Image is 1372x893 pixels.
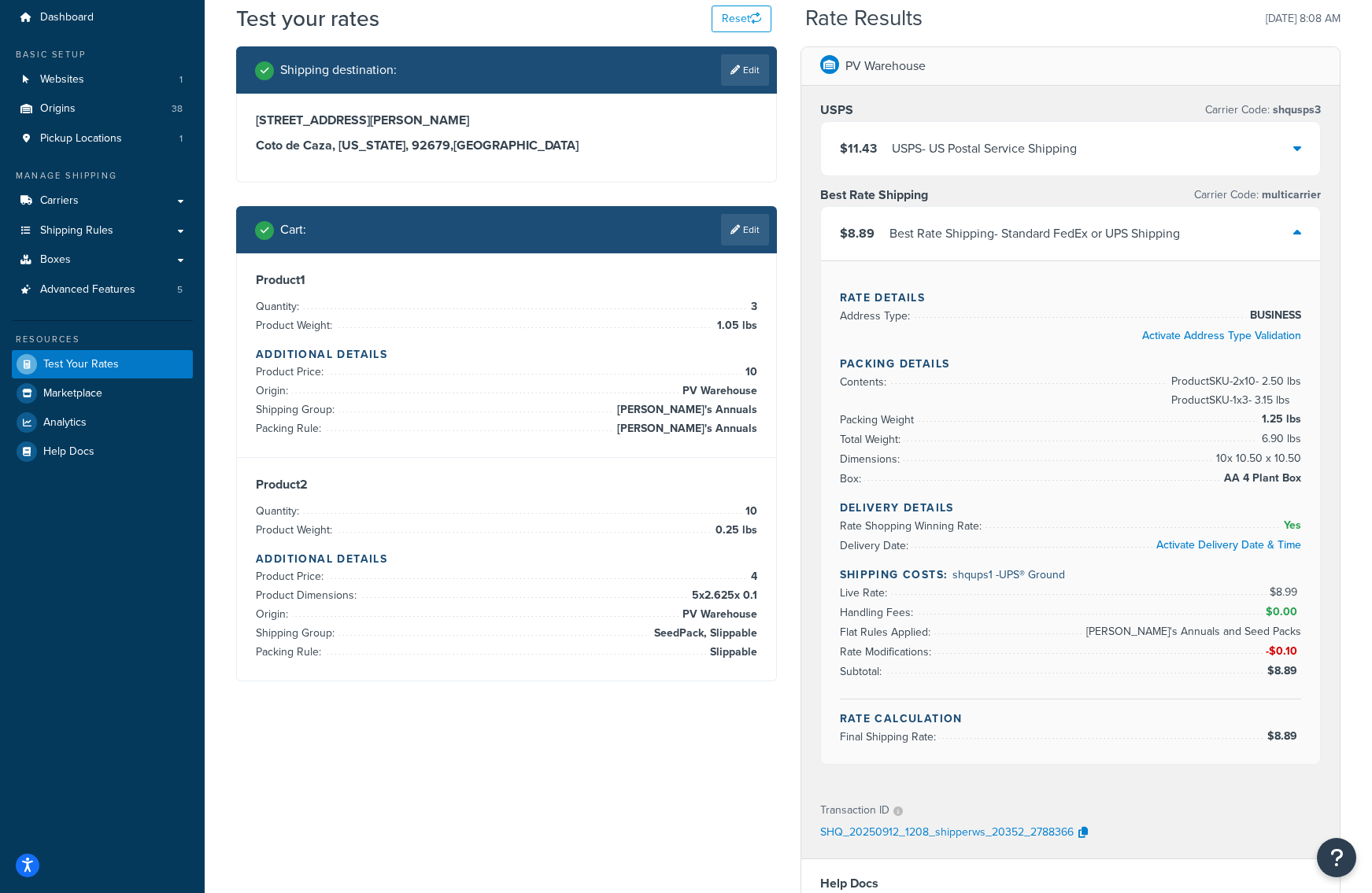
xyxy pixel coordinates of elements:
li: Carriers [12,186,193,216]
span: Origin: [256,606,292,622]
span: shqups1 - UPS® Ground [952,566,1065,583]
span: $11.43 [840,139,877,157]
span: Address Type: [840,308,914,324]
h3: Product 2 [256,477,757,493]
span: 6.90 lbs [1258,430,1301,448]
span: [PERSON_NAME]'s Annuals [613,400,757,419]
span: Slippable [706,643,757,662]
a: Activate Address Type Validation [1142,327,1301,344]
span: Boxes [40,253,71,267]
span: Product Weight: [256,317,336,334]
span: Carriers [40,194,79,208]
a: Test Your Rates [12,350,193,378]
h3: Product 1 [256,272,757,288]
span: $8.89 [1267,662,1301,679]
h4: Shipping Costs: [840,566,1302,583]
p: PV Warehouse [845,55,926,77]
h4: Additional Details [256,346,757,363]
span: $0.00 [1266,603,1301,620]
h4: Additional Details [256,551,757,567]
span: $8.89 [840,224,875,242]
a: Analytics [12,408,193,437]
a: Dashboard [12,3,193,32]
div: USPS - US Postal Service Shipping [892,138,1077,160]
span: 10 x 10.50 x 10.50 [1212,449,1301,468]
span: Analytics [43,416,87,430]
h2: Cart : [280,223,306,237]
span: [PERSON_NAME]'s Annuals and Seed Packs [1082,622,1301,641]
span: Box: [840,470,865,487]
span: Product Price: [256,363,327,380]
span: Pickup Locations [40,132,122,146]
span: 1.05 lbs [713,316,757,335]
a: Boxes [12,245,193,275]
h2: Shipping destination : [280,63,397,77]
span: PV Warehouse [679,382,757,400]
li: Marketplace [12,379,193,408]
h4: Delivery Details [840,500,1302,516]
span: 1 [179,73,183,87]
a: Shipping Rules [12,216,193,245]
span: Subtotal: [840,663,886,680]
span: Origin: [256,382,292,399]
button: Open Resource Center [1317,838,1356,877]
li: Advanced Features [12,275,193,304]
span: Packing Weight [840,411,918,428]
span: PV Warehouse [679,605,757,624]
span: Rate Modifications: [840,644,935,660]
span: Marketplace [43,387,102,400]
span: Test Your Rates [43,358,119,371]
span: Dashboard [40,11,94,24]
span: 10 [741,363,757,382]
div: Best Rate Shipping - Standard FedEx or UPS Shipping [889,223,1180,245]
span: Delivery Date: [840,537,912,554]
span: [PERSON_NAME]'s Annuals [613,419,757,438]
span: Shipping Group: [256,625,338,641]
span: shqusps3 [1270,101,1321,118]
a: Websites1 [12,65,193,94]
span: Websites [40,73,84,87]
span: Packing Rule: [256,644,325,660]
span: Product Price: [256,568,327,585]
li: Pickup Locations [12,124,193,153]
h3: USPS [820,102,853,118]
span: Packing Rule: [256,420,325,437]
span: Shipping Rules [40,224,113,238]
span: Contents: [840,374,890,390]
span: 10 [741,502,757,521]
span: 0.25 lbs [712,521,757,540]
p: [DATE] 8:08 AM [1266,8,1341,30]
li: Websites [12,65,193,94]
a: Help Docs [12,437,193,466]
span: Origins [40,102,76,116]
span: Total Weight: [840,431,904,448]
span: 1.25 lbs [1258,410,1301,429]
h3: [STREET_ADDRESS][PERSON_NAME] [256,113,757,128]
a: Activate Delivery Date & Time [1156,537,1301,553]
span: Advanced Features [40,283,135,297]
span: Dimensions: [840,451,904,467]
p: Carrier Code: [1205,99,1321,121]
span: Shipping Group: [256,401,338,418]
h3: Coto de Caza, [US_STATE], 92679 , [GEOGRAPHIC_DATA] [256,138,757,153]
span: Final Shipping Rate: [840,729,940,745]
span: 5 x 2.625 x 0.1 [688,586,757,605]
span: 3 [747,297,757,316]
span: AA 4 Plant Box [1220,469,1301,488]
span: Quantity: [256,298,303,315]
span: Help Docs [43,445,94,459]
span: Rate Shopping Winning Rate: [840,518,986,534]
span: Yes [1280,516,1301,535]
span: 38 [172,102,183,116]
span: Handling Fees: [840,604,917,621]
span: Live Rate: [840,585,891,601]
span: BUSINESS [1246,306,1301,325]
h2: Rate Results [805,6,923,31]
span: multicarrier [1259,186,1321,203]
span: 1 [179,132,183,146]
